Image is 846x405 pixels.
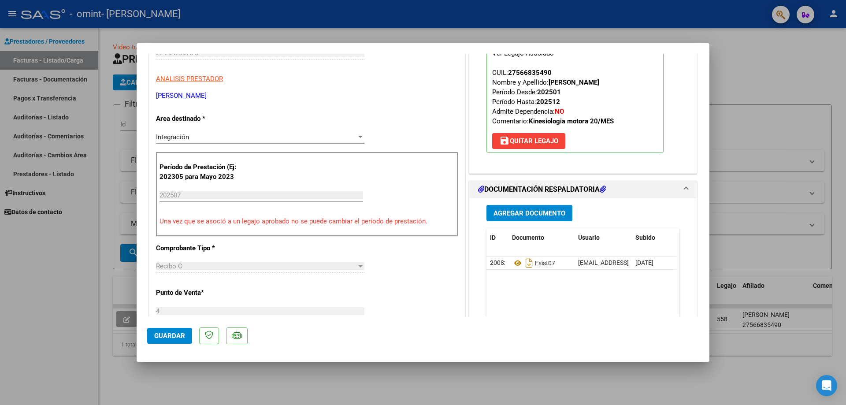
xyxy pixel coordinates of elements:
span: Usuario [578,234,600,241]
datatable-header-cell: Subido [632,228,676,247]
i: Descargar documento [523,256,535,270]
p: [PERSON_NAME] [156,91,458,101]
span: Recibo C [156,262,182,270]
span: [EMAIL_ADDRESS][DOMAIN_NAME] - [PERSON_NAME] [578,259,727,266]
div: 27566835490 [508,68,552,78]
span: Subido [635,234,655,241]
button: Quitar Legajo [492,133,565,149]
h1: DOCUMENTACIÓN RESPALDATORIA [478,184,606,195]
span: Guardar [154,332,185,340]
div: Ver Legajo Asociado [492,48,554,58]
strong: Kinesiologia motora 20/MES [529,117,614,125]
span: [DATE] [635,259,653,266]
span: ANALISIS PRESTADOR [156,75,223,83]
p: Punto de Venta [156,288,247,298]
datatable-header-cell: Documento [508,228,575,247]
button: Agregar Documento [486,205,572,221]
span: Agregar Documento [493,209,565,217]
mat-icon: save [499,135,510,146]
p: Area destinado * [156,114,247,124]
span: ID [490,234,496,241]
p: Legajo preaprobado para Período de Prestación: [486,36,664,153]
p: Período de Prestación (Ej: 202305 para Mayo 2023 [160,162,248,182]
span: 20082 [490,259,508,266]
span: Esist07 [512,260,555,267]
span: Quitar Legajo [499,137,558,145]
datatable-header-cell: Acción [676,228,720,247]
p: Comprobante Tipo * [156,243,247,253]
span: Documento [512,234,544,241]
datatable-header-cell: Usuario [575,228,632,247]
datatable-header-cell: ID [486,228,508,247]
mat-expansion-panel-header: DOCUMENTACIÓN RESPALDATORIA [469,181,697,198]
div: DOCUMENTACIÓN RESPALDATORIA [469,198,697,381]
strong: [PERSON_NAME] [549,78,599,86]
div: Open Intercom Messenger [816,375,837,396]
span: Integración [156,133,189,141]
strong: 202501 [537,88,561,96]
p: Una vez que se asoció a un legajo aprobado no se puede cambiar el período de prestación. [160,216,455,227]
span: Comentario: [492,117,614,125]
strong: NO [555,108,564,115]
button: Guardar [147,328,192,344]
strong: 202512 [536,98,560,106]
span: CUIL: Nombre y Apellido: Período Desde: Período Hasta: Admite Dependencia: [492,69,614,125]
